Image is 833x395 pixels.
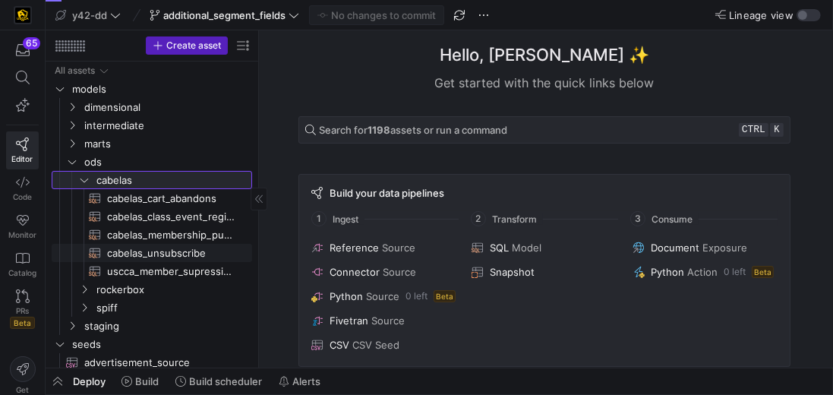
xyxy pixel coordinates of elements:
a: Editor [6,131,39,169]
button: PythonAction0 leftBeta [629,263,781,281]
a: cabelas_cart_abandons​​​​​​​​​​ [52,189,252,207]
h1: Hello, [PERSON_NAME] ✨ [440,43,649,68]
span: cabelas_class_event_registrants​​​​​​​​​​ [107,208,235,226]
a: https://storage.googleapis.com/y42-prod-data-exchange/images/uAsz27BndGEK0hZWDFeOjoxA7jCwgK9jE472... [6,2,39,28]
div: Get started with the quick links below [298,74,790,92]
span: Reference [330,242,379,254]
button: Build scheduler [169,368,269,394]
a: PRsBeta [6,283,39,335]
span: Connector [330,266,380,278]
span: marts [84,135,250,153]
div: 65 [23,37,40,49]
button: CSVCSV Seed [308,336,459,354]
span: Beta [10,317,35,329]
span: seeds [72,336,250,353]
span: Lineage view [729,9,794,21]
a: uscca_member_supression​​​​​​​​​​ [52,262,252,280]
span: Python [651,266,684,278]
a: cabelas_membership_purchase​​​​​​​​​​ [52,226,252,244]
span: Search for assets or run a command [319,124,507,136]
button: SQLModel [469,239,620,257]
div: Press SPACE to select this row. [52,189,252,207]
span: intermediate [84,117,250,134]
span: Build your data pipelines [330,187,444,199]
button: Alerts [272,368,327,394]
button: ConnectorSource [308,263,459,281]
span: Snapshot [490,266,535,278]
a: advertisement_source​​​​​​ [52,353,252,371]
div: Press SPACE to select this row. [52,62,252,80]
div: Press SPACE to select this row. [52,134,252,153]
span: dimensional [84,99,250,116]
span: CSV [330,339,349,351]
div: Press SPACE to select this row. [52,317,252,335]
span: Model [512,242,541,254]
div: Press SPACE to select this row. [52,226,252,244]
div: Press SPACE to select this row. [52,280,252,299]
strong: 1198 [368,124,390,136]
button: 65 [6,36,39,64]
span: Build scheduler [189,375,262,387]
a: Monitor [6,207,39,245]
span: Document [651,242,699,254]
span: SQL [490,242,509,254]
a: cabelas_class_event_registrants​​​​​​​​​​ [52,207,252,226]
span: Source [371,314,405,327]
span: Fivetran [330,314,368,327]
span: y42-dd [72,9,107,21]
span: Beta [752,266,774,278]
div: Press SPACE to select this row. [52,353,252,371]
button: y42-dd [52,5,125,25]
span: advertisement_source​​​​​​ [84,354,235,371]
button: additional_segment_fields [146,5,303,25]
img: https://storage.googleapis.com/y42-prod-data-exchange/images/uAsz27BndGEK0hZWDFeOjoxA7jCwgK9jE472... [15,8,30,23]
span: Source [383,266,416,278]
div: Press SPACE to select this row. [52,207,252,226]
button: ReferenceSource [308,239,459,257]
button: PythonSource0 leftBeta [308,287,459,305]
span: Source [366,290,399,302]
span: additional_segment_fields [163,9,286,21]
span: PRs [16,306,29,315]
span: CSV Seed [352,339,399,351]
span: Beta [434,290,456,302]
a: Catalog [6,245,39,283]
span: Monitor [8,230,36,239]
span: 0 left [405,291,428,302]
div: Press SPACE to select this row. [52,116,252,134]
button: Create asset [146,36,228,55]
span: uscca_member_supression​​​​​​​​​​ [107,263,235,280]
span: cabelas_unsubscribe​​​​​​​​​​ [107,245,235,262]
span: rockerbox [96,281,250,299]
span: models [72,81,250,98]
div: Press SPACE to select this row. [52,299,252,317]
span: 0 left [724,267,746,277]
span: cabelas [96,172,250,189]
span: staging [84,318,250,335]
kbd: k [770,123,784,137]
span: cabelas_membership_purchase​​​​​​​​​​ [107,226,235,244]
div: Press SPACE to select this row. [52,244,252,262]
span: Build [135,375,159,387]
div: Press SPACE to select this row. [52,335,252,353]
span: Alerts [292,375,320,387]
div: Press SPACE to select this row. [52,80,252,98]
a: Code [6,169,39,207]
kbd: ctrl [739,123,768,137]
span: Exposure [702,242,747,254]
div: Press SPACE to select this row. [52,153,252,171]
span: Source [382,242,415,254]
div: Press SPACE to select this row. [52,98,252,116]
span: Deploy [73,375,106,387]
span: Code [13,192,32,201]
span: Python [330,290,363,302]
span: Catalog [8,268,36,277]
span: Action [687,266,718,278]
button: FivetranSource [308,311,459,330]
a: cabelas_unsubscribe​​​​​​​​​​ [52,244,252,262]
button: Snapshot [469,263,620,281]
span: spiff [96,299,250,317]
button: Search for1198assets or run a commandctrlk [298,116,790,144]
span: ods [84,153,250,171]
button: Build [115,368,166,394]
